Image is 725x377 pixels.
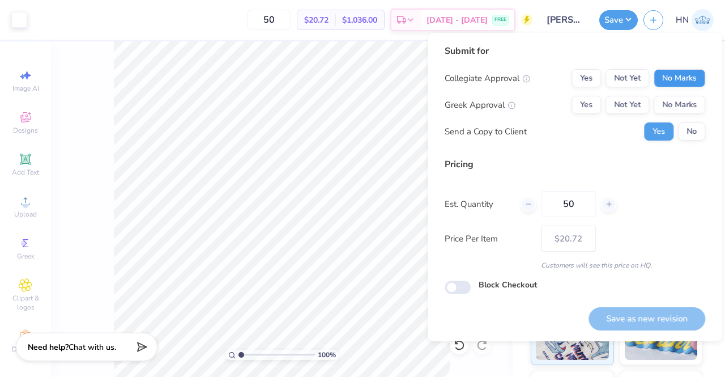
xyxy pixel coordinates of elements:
button: Yes [572,96,601,114]
input: Untitled Design [538,9,594,31]
label: Block Checkout [479,279,537,291]
img: Huda Nadeem [692,9,714,31]
div: Submit for [445,44,705,58]
span: Greek [17,252,35,261]
span: 100 % [318,350,336,360]
span: $1,036.00 [342,14,377,26]
div: Greek Approval [445,99,515,112]
a: HN [676,9,714,31]
label: Price Per Item [445,232,532,245]
span: FREE [494,16,506,24]
span: Image AI [12,84,39,93]
input: – – [247,10,291,30]
input: – – [541,191,596,217]
strong: Need help? [28,342,69,353]
span: [DATE] - [DATE] [427,14,488,26]
label: Est. Quantity [445,198,512,211]
span: Chat with us. [69,342,116,353]
button: No Marks [654,96,705,114]
span: Upload [14,210,37,219]
span: Decorate [12,345,39,354]
button: Yes [644,122,673,141]
div: Send a Copy to Client [445,125,527,138]
div: Collegiate Approval [445,72,530,85]
div: Customers will see this price on HQ. [445,260,705,270]
button: Yes [572,69,601,87]
button: Not Yet [605,69,649,87]
button: No Marks [654,69,705,87]
button: No [678,122,705,141]
span: Clipart & logos [6,294,45,312]
div: Pricing [445,158,705,171]
span: HN [676,14,689,27]
button: Not Yet [605,96,649,114]
span: Add Text [12,168,39,177]
button: Save [599,10,638,30]
span: $20.72 [304,14,329,26]
span: Designs [13,126,38,135]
